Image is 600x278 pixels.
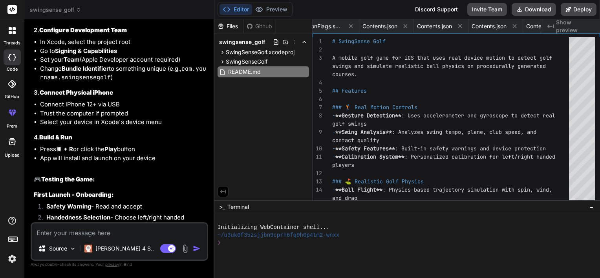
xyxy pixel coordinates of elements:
[40,100,207,109] li: Connect iPhone 12+ via USB
[64,56,80,63] strong: Team
[5,93,19,100] label: GitHub
[472,22,507,30] span: Contents.json
[5,152,20,159] label: Upload
[220,4,252,15] button: Editor
[40,47,207,56] li: Go to
[332,62,489,69] span: swings and simulate realistic ball physics on proc
[362,22,397,30] span: Contents.json
[467,3,507,16] button: Invite Team
[313,87,322,95] div: 5
[49,245,67,252] p: Source
[55,47,117,55] strong: Signing & Capabilities
[332,54,489,61] span: A mobile golf game for iOS that uses real device m
[62,65,109,72] strong: Bundle Identifier
[332,104,417,111] span: ### 🏌️ Real Motion Controls
[313,37,322,46] div: 1
[332,112,335,119] span: -
[589,203,594,211] span: −
[227,67,262,77] span: README.md
[252,4,291,15] button: Preview
[34,26,207,35] h3: 2.
[313,186,322,194] div: 14
[40,202,207,213] li: - Read and accept
[332,38,386,45] span: # SwingSense Golf
[332,128,335,135] span: -
[34,175,207,184] h2: 🎮
[40,154,207,163] li: App will install and launch on your device
[313,46,322,54] div: 2
[46,214,110,221] strong: Handedness Selection
[410,3,463,16] div: Discord Support
[40,64,207,82] li: Change to something unique (e.g., )
[41,176,95,183] strong: Testing the Game:
[313,79,322,87] div: 4
[56,145,73,153] strong: ⌘ + R
[218,232,340,239] span: ~/u3uk0f35zsjjbn9cprh6fq9h0p4tm2-wnxx
[392,128,536,135] span: : Analyzes swing tempo, plane, club speed, and
[313,54,322,62] div: 3
[214,22,243,30] div: Files
[401,112,555,119] span: : Uses accelerometer and gyroscope to detect real
[34,133,207,142] h3: 4.
[313,95,322,103] div: 6
[39,26,127,34] strong: Configure Development Team
[181,244,190,253] img: attachment
[40,65,206,82] code: com.yourname.swingsensegolf
[227,203,249,211] span: Terminal
[489,62,546,69] span: edurally generated
[218,239,221,247] span: ❯
[40,109,207,118] li: Trust the computer if prompted
[332,194,357,201] span: and drag
[40,213,207,224] li: - Choose left/right handed
[313,112,322,120] div: 8
[39,134,72,141] strong: Build & Run
[34,191,114,198] strong: First Launch - Onboarding:
[417,22,452,30] span: Contents.json
[70,245,76,252] img: Pick Models
[313,153,322,161] div: 11
[104,145,117,153] strong: Play
[193,245,201,252] img: icon
[332,120,367,127] span: golf swings
[332,137,379,144] span: contact quality
[313,144,322,153] div: 10
[335,153,404,160] span: **Calibration System**
[40,55,207,64] li: Set your (Apple Developer account required)
[395,145,546,152] span: : Built-in safety warnings and device protection
[332,87,367,94] span: ## Features
[540,186,552,193] span: ind,
[226,58,267,66] span: SwingSenseGolf
[512,3,556,16] button: Download
[84,245,92,252] img: Claude 4 Sonnet
[30,6,81,14] span: swingsense_golf
[219,38,265,46] span: swingsense_golf
[313,169,322,177] div: 12
[218,224,329,231] span: Initializing WebContainer shell...
[556,18,594,34] span: Show preview
[526,22,561,30] span: Contents.json
[7,66,18,73] label: code
[489,54,552,61] span: otion to detect golf
[243,22,276,30] div: Github
[561,3,596,16] button: Deploy
[34,88,207,97] h3: 3.
[313,128,322,136] div: 9
[588,201,595,213] button: −
[95,245,154,252] p: [PERSON_NAME] 4 S..
[332,186,335,193] span: -
[332,178,424,185] span: ### ⛳ Realistic Golf Physics
[226,48,295,56] span: SwingSenseGolf.xcodeproj
[7,123,17,130] label: prem
[313,103,322,112] div: 7
[219,203,225,211] span: >_
[46,203,91,210] strong: Safety Warning
[284,22,343,30] span: MonetizationFlags.swift
[332,71,357,78] span: courses.
[382,186,540,193] span: : Physics-based trajectory simulation with spin, w
[4,40,20,46] label: threads
[335,112,401,119] span: **Gesture Detection**
[332,161,354,168] span: players
[332,145,335,152] span: -
[40,118,207,127] li: Select your device in Xcode's device menu
[40,38,207,47] li: In Xcode, select the project root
